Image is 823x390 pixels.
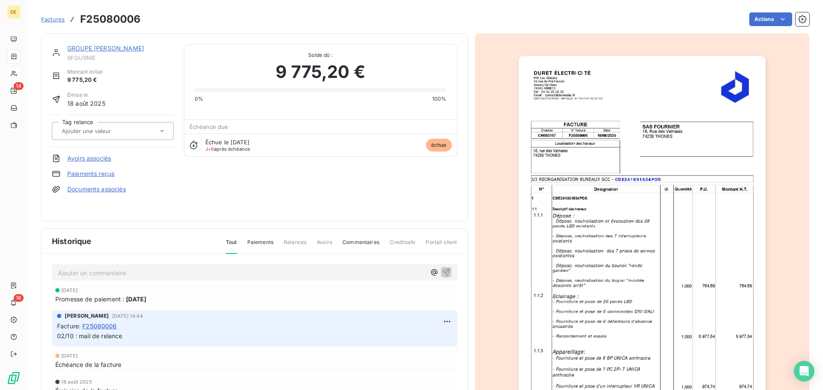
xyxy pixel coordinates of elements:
span: 02/10 : mail de relance [57,332,122,339]
span: [DATE] [126,295,146,304]
img: Logo LeanPay [7,371,21,385]
span: Relances [284,238,306,253]
span: Portail client [426,238,457,253]
span: Solde dû : [195,51,447,59]
span: Avoirs [317,238,332,253]
span: 9FOURNIE [67,54,174,61]
span: F25080006 [82,322,117,330]
span: [DATE] [61,353,78,358]
span: Échéance de la facture [55,360,121,369]
span: Creditsafe [390,238,416,253]
span: après échéance [205,146,250,152]
span: 0% [195,95,203,103]
span: Historique [52,235,92,247]
span: 100% [432,95,447,103]
span: Émise le [67,91,105,99]
a: Documents associés [67,185,126,194]
span: Échéance due [189,123,228,130]
a: Factures [41,15,65,24]
span: [DATE] [61,288,78,293]
a: Avoirs associés [67,154,111,163]
span: [DATE] 14:44 [112,313,143,319]
span: Factures [41,16,65,23]
span: échue [426,139,452,152]
span: Échue le [DATE] [205,139,249,146]
div: Open Intercom Messenger [794,361,814,381]
h3: F25080006 [80,12,141,27]
span: 9 775,20 € [67,76,102,84]
span: [PERSON_NAME] [65,312,109,320]
span: Facture : [57,322,81,330]
span: 9 775,20 € [276,59,365,85]
a: GROUPE [PERSON_NAME] [67,45,144,52]
input: Ajouter une valeur [61,127,147,135]
span: Paiements [247,238,273,253]
a: Paiements reçus [67,170,114,178]
button: Actions [749,12,792,26]
div: DE [7,5,21,19]
span: Montant initial [67,68,102,76]
span: 14 [14,82,24,90]
span: 18 août 2025 [67,99,105,108]
span: 18 août 2025 [61,379,92,384]
span: Commentaires [342,238,379,253]
span: 16 [14,294,24,302]
span: J+6 [205,146,214,152]
span: Tout [226,238,237,254]
span: Promesse de paiement : [55,295,124,304]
